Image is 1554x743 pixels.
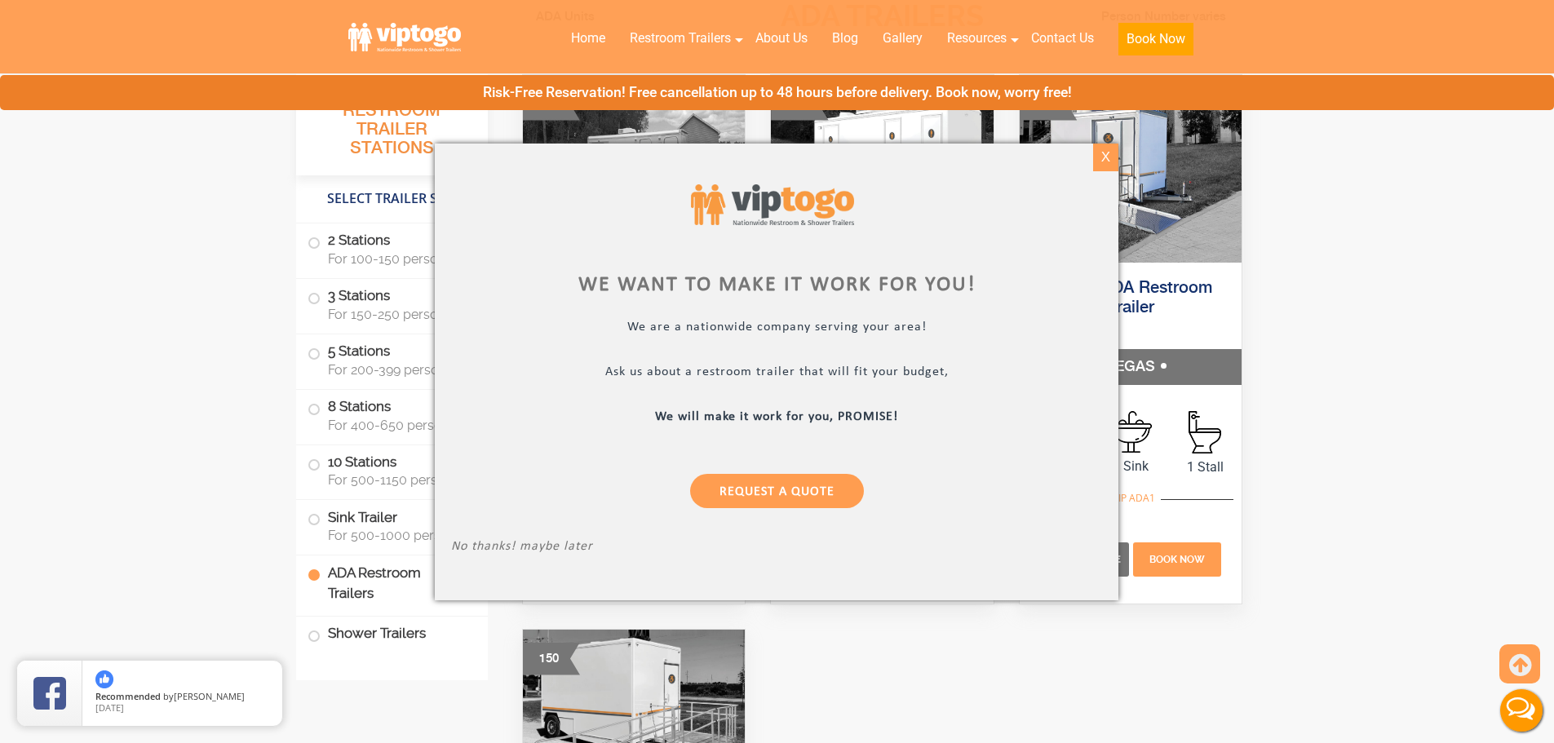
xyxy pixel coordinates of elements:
span: Recommended [95,690,161,702]
p: We are a nationwide company serving your area! [451,319,1102,338]
span: [DATE] [95,701,124,714]
img: viptogo logo [691,184,854,226]
img: thumbs up icon [95,670,113,688]
b: We will make it work for you, PROMISE! [656,409,899,422]
button: Live Chat [1489,678,1554,743]
p: Ask us about a restroom trailer that will fit your budget, [451,364,1102,383]
p: No thanks! maybe later [451,538,1102,557]
div: X [1093,144,1118,171]
a: Request a Quote [690,473,864,507]
div: We want to make it work for you! [451,275,1102,294]
img: Review Rating [33,677,66,710]
span: [PERSON_NAME] [174,690,245,702]
span: by [95,692,269,703]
